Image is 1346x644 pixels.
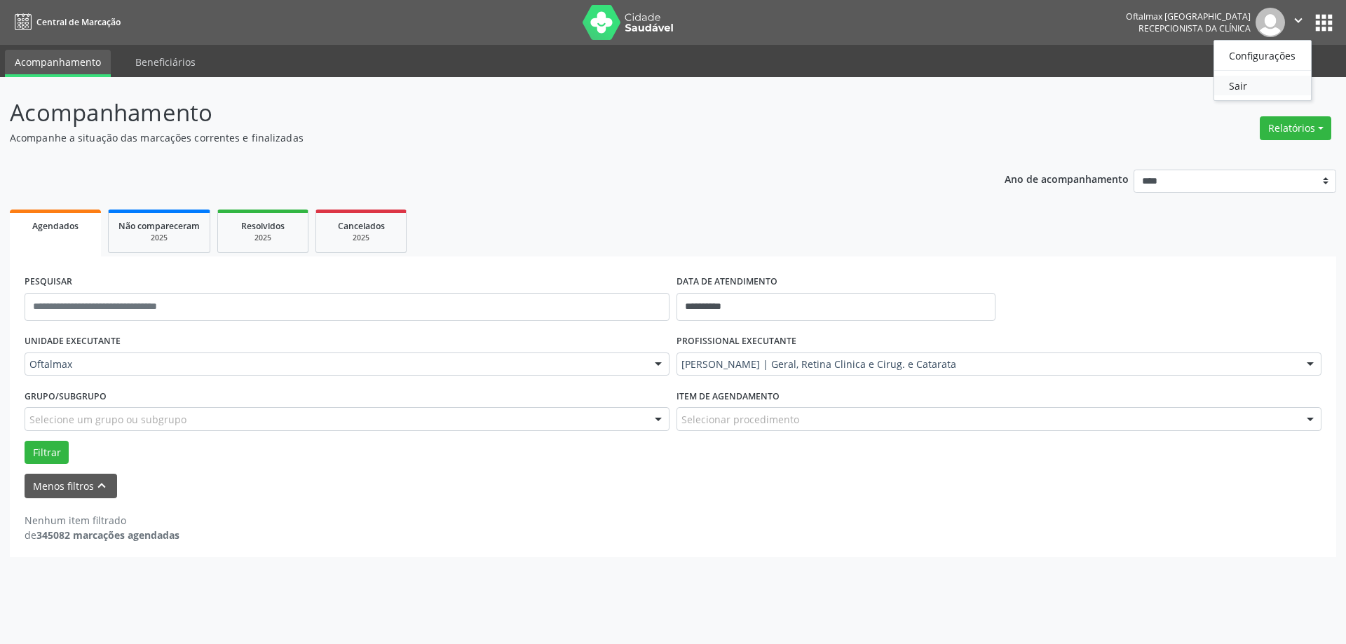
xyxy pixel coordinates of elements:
i: keyboard_arrow_up [94,478,109,493]
button:  [1285,8,1312,37]
label: DATA DE ATENDIMENTO [677,271,777,293]
p: Acompanhe a situação das marcações correntes e finalizadas [10,130,938,145]
label: UNIDADE EXECUTANTE [25,331,121,352]
button: Filtrar [25,441,69,465]
span: Agendados [32,220,79,232]
span: Resolvidos [241,220,285,232]
span: Cancelados [338,220,385,232]
span: Recepcionista da clínica [1138,22,1251,34]
i:  [1291,13,1306,28]
span: Oftalmax [29,357,641,371]
div: Nenhum item filtrado [25,513,179,528]
p: Ano de acompanhamento [1005,170,1129,187]
div: 2025 [228,233,298,243]
img: img [1256,8,1285,37]
a: Beneficiários [125,50,205,74]
div: 2025 [118,233,200,243]
a: Sair [1214,76,1311,95]
button: Relatórios [1260,116,1331,140]
span: Selecione um grupo ou subgrupo [29,412,186,427]
span: Central de Marcação [36,16,121,28]
label: Item de agendamento [677,385,780,407]
label: PROFISSIONAL EXECUTANTE [677,331,796,352]
span: [PERSON_NAME] | Geral, Retina Clinica e Cirug. e Catarata [681,357,1293,371]
button: apps [1312,11,1336,35]
span: Não compareceram [118,220,200,232]
a: Configurações [1214,46,1311,65]
strong: 345082 marcações agendadas [36,528,179,542]
label: Grupo/Subgrupo [25,385,107,407]
p: Acompanhamento [10,95,938,130]
a: Acompanhamento [5,50,111,77]
a: Central de Marcação [10,11,121,34]
ul:  [1214,40,1312,101]
div: 2025 [326,233,396,243]
label: PESQUISAR [25,271,72,293]
button: Menos filtroskeyboard_arrow_up [25,474,117,498]
div: de [25,528,179,542]
div: Oftalmax [GEOGRAPHIC_DATA] [1126,11,1251,22]
span: Selecionar procedimento [681,412,799,427]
